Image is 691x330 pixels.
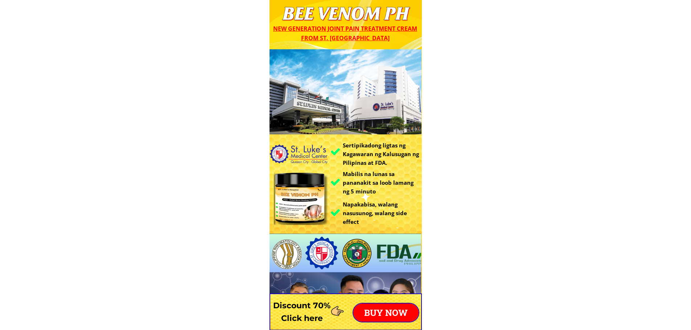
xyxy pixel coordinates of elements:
h3: Mabilis na lunas sa pananakit sa loob lamang ng 5 minuto [343,170,420,196]
h3: Discount 70% Click here [270,299,334,325]
h3: Sertipikadong ligtas ng Kagawaran ng Kalusugan ng Pilipinas at FDA. [343,141,423,167]
span: New generation joint pain treatment cream from St. [GEOGRAPHIC_DATA] [273,25,417,42]
p: BUY NOW [353,304,419,322]
h3: Napakabisa, walang nasusunog, walang side effect [343,200,421,226]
